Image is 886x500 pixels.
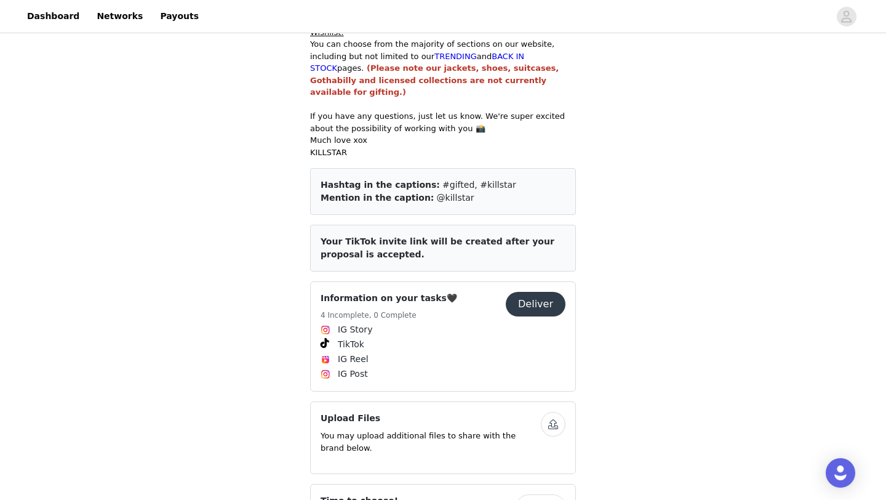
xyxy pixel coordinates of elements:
img: Instagram Icon [321,369,330,379]
p: You may upload additional files to share with the brand below. [321,430,541,454]
span: @killstar [437,193,474,203]
img: Instagram Reels Icon [321,355,330,365]
strong: (Please note our jackets, shoes, suitcases, Gothabilly and licensed collections are not currently... [310,63,559,97]
h4: Upload Files [321,412,541,425]
div: avatar [840,7,852,26]
span: Hashtag in the captions: [321,180,440,190]
span: Mention in the caption: [321,193,434,203]
a: Networks [89,2,150,30]
h5: 4 Incomplete, 0 Complete [321,310,457,321]
div: Open Intercom Messenger [826,458,855,488]
h4: Information on your tasks🖤 [321,292,457,305]
p: You can choose from the majority of sections on our website, including but not limited to our and... [310,38,576,99]
a: Payouts [153,2,206,30]
img: Instagram Icon [321,325,330,335]
span: Wishlist: [310,28,344,37]
span: #gifted, #killstar [442,180,516,190]
button: Deliver [506,292,565,317]
p: If you have any questions, just let us know. We're super excited about the possibility of working... [310,110,576,134]
span: IG Reel [338,353,369,366]
a: Dashboard [20,2,87,30]
p: Much love xox [310,134,576,147]
p: KILLSTAR [310,147,576,159]
span: IG Story [338,323,372,336]
a: TRENDING [434,52,477,61]
span: TikTok [338,338,364,351]
span: Your TikTok invite link will be created after your proposal is accepted. [321,236,554,259]
div: Information on your tasks🖤 [310,281,576,392]
span: IG Post [338,368,368,381]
